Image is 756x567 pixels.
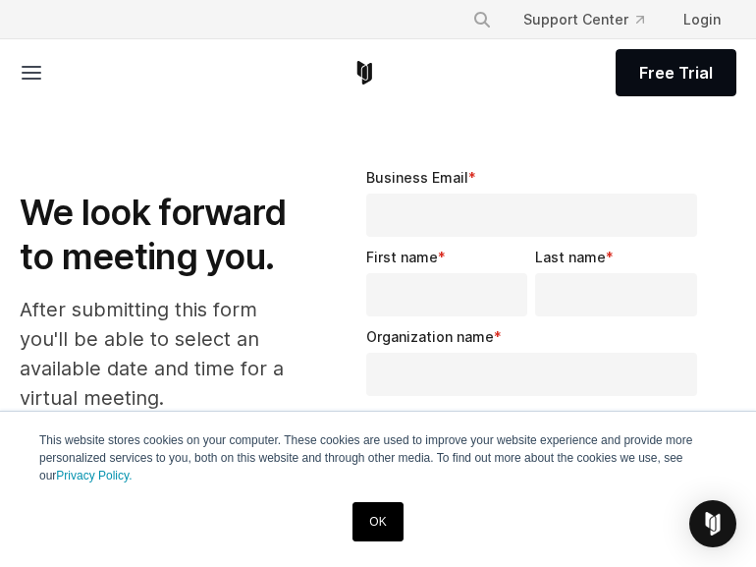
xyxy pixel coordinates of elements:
[366,328,494,345] span: Organization name
[352,61,377,85] a: Corellium Home
[464,2,500,37] button: Search
[668,2,736,37] a: Login
[20,191,296,279] h1: We look forward to meeting you.
[457,2,736,37] div: Navigation Menu
[366,408,464,425] span: Phone number
[639,61,713,85] span: Free Trial
[39,431,717,484] p: This website stores cookies on your computer. These cookies are used to improve your website expe...
[535,249,606,265] span: Last name
[352,502,403,541] a: OK
[616,49,736,96] a: Free Trial
[366,249,438,265] span: First name
[56,469,132,482] a: Privacy Policy.
[689,500,736,547] div: Open Intercom Messenger
[20,295,296,413] p: After submitting this form you'll be able to select an available date and time for a virtual meet...
[366,169,468,186] span: Business Email
[508,2,660,37] a: Support Center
